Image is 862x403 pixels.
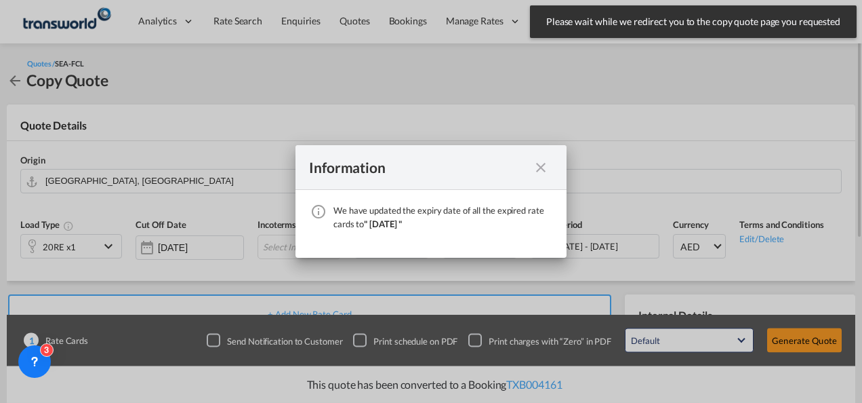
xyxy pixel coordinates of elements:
div: We have updated the expiry date of all the expired rate cards to [333,204,553,231]
span: " [DATE] " [364,218,402,229]
md-icon: icon-close fg-AAA8AD cursor [533,159,549,176]
md-icon: icon-information-outline [310,204,327,220]
div: Information [309,159,529,176]
md-dialog: We have ... [295,145,567,258]
span: Please wait while we redirect you to the copy quote page you requested [542,15,844,28]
